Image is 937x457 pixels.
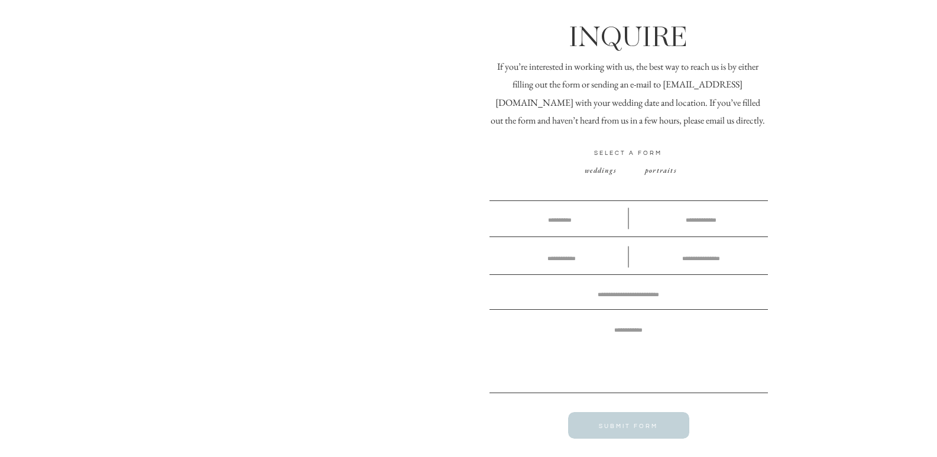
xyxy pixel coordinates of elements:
a: weddings [569,166,632,176]
a: portraits [630,166,692,176]
h1: INQUIRE [484,18,772,51]
p: If you’re interested in working with us, the best way to reach us is by either filling out the fo... [489,58,767,132]
a: SUBMIT FORM [569,422,689,432]
h3: SELECT A FORM [499,149,758,160]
